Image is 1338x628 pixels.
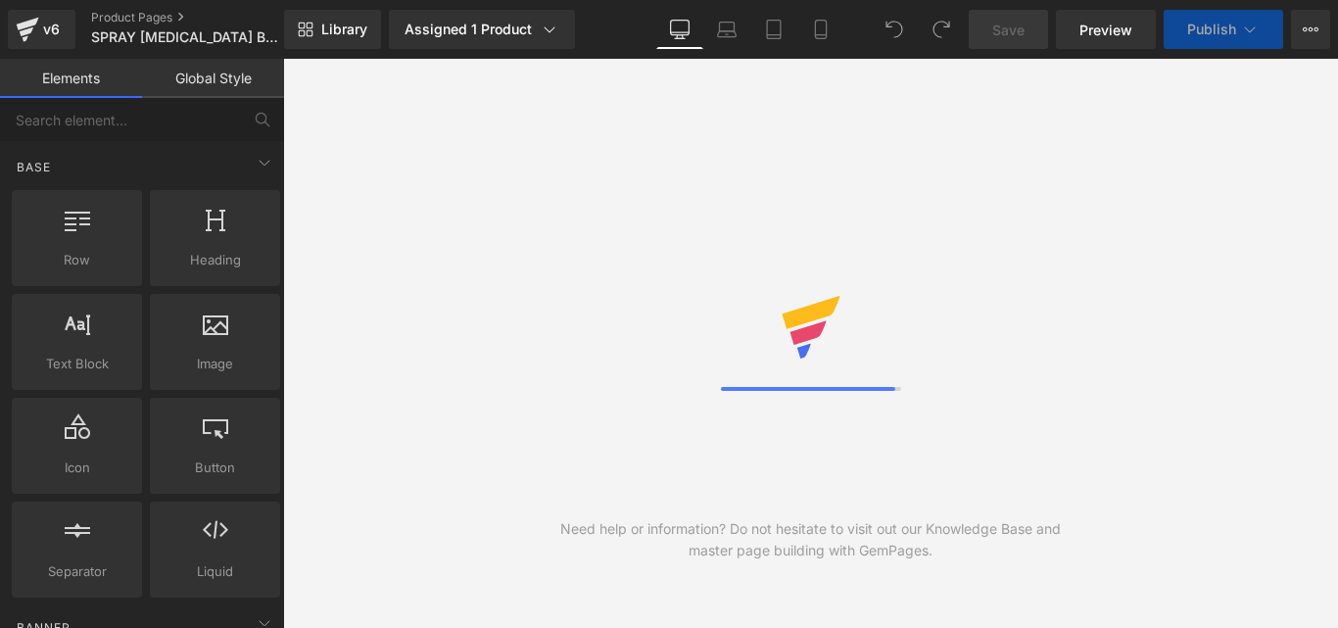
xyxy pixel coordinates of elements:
[18,250,136,270] span: Row
[18,458,136,478] span: Icon
[18,561,136,582] span: Separator
[405,20,559,39] div: Assigned 1 Product
[156,250,274,270] span: Heading
[156,458,274,478] span: Button
[284,10,381,49] a: New Library
[547,518,1075,561] div: Need help or information? Do not hesitate to visit out our Knowledge Base and master page buildin...
[1187,22,1236,37] span: Publish
[39,17,64,42] div: v6
[18,354,136,374] span: Text Block
[91,29,279,45] span: SPRAY [MEDICAL_DATA] BRAZOS
[15,158,53,176] span: Base
[8,10,75,49] a: v6
[656,10,703,49] a: Desktop
[1291,10,1330,49] button: More
[992,20,1025,40] span: Save
[922,10,961,49] button: Redo
[797,10,844,49] a: Mobile
[156,561,274,582] span: Liquid
[91,10,316,25] a: Product Pages
[1079,20,1132,40] span: Preview
[156,354,274,374] span: Image
[321,21,367,38] span: Library
[1164,10,1283,49] button: Publish
[703,10,750,49] a: Laptop
[750,10,797,49] a: Tablet
[142,59,284,98] a: Global Style
[875,10,914,49] button: Undo
[1056,10,1156,49] a: Preview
